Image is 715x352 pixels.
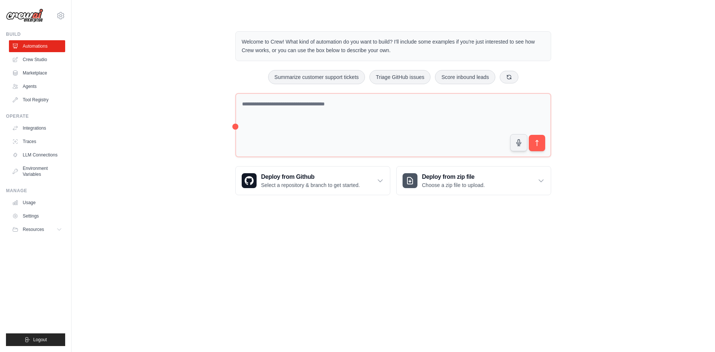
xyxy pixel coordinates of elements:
[6,333,65,346] button: Logout
[9,223,65,235] button: Resources
[6,31,65,37] div: Build
[9,67,65,79] a: Marketplace
[369,70,430,84] button: Triage GitHub issues
[9,197,65,209] a: Usage
[6,188,65,194] div: Manage
[23,226,44,232] span: Resources
[261,181,360,189] p: Select a repository & branch to get started.
[242,38,545,55] p: Welcome to Crew! What kind of automation do you want to build? I'll include some examples if you'...
[422,181,485,189] p: Choose a zip file to upload.
[9,136,65,148] a: Traces
[9,80,65,92] a: Agents
[9,54,65,66] a: Crew Studio
[261,172,360,181] h3: Deploy from Github
[9,122,65,134] a: Integrations
[6,113,65,119] div: Operate
[9,40,65,52] a: Automations
[33,337,47,343] span: Logout
[9,149,65,161] a: LLM Connections
[422,172,485,181] h3: Deploy from zip file
[435,70,495,84] button: Score inbound leads
[9,94,65,106] a: Tool Registry
[268,70,365,84] button: Summarize customer support tickets
[9,210,65,222] a: Settings
[6,9,43,23] img: Logo
[9,162,65,180] a: Environment Variables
